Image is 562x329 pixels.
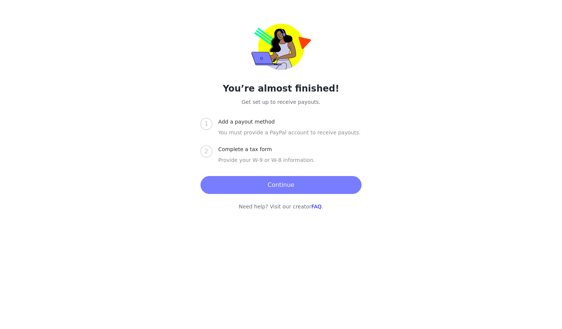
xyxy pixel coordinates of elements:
[160,98,402,106] p: Get set up to receive payouts.
[251,24,311,70] img: trolley-payout-onboarding.png
[218,118,281,126] div: Add a payout method
[218,146,278,153] div: Complete a tax form
[205,120,208,127] span: 1
[200,176,362,194] button: Continue
[205,148,208,155] span: 2
[160,82,402,95] h2: You’re almost finished!
[218,156,362,173] div: Provide your W-9 or W-8 information.
[311,204,321,210] a: FAQ
[218,129,362,146] div: You must provide a PayPal account to receive payouts.
[160,203,402,211] p: Need help? Visit our creator .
